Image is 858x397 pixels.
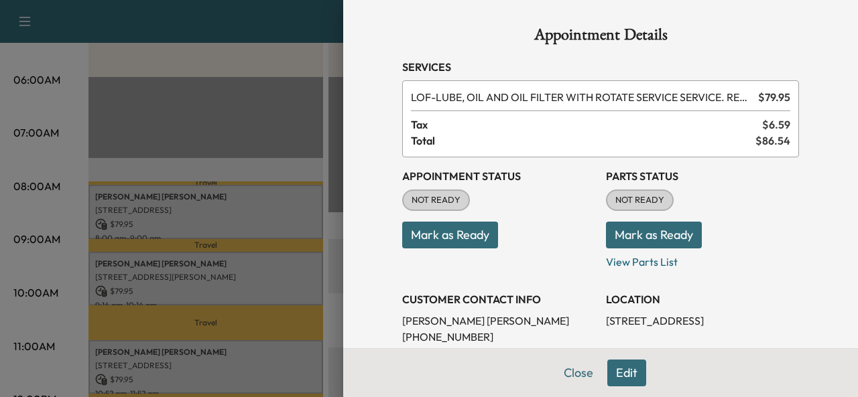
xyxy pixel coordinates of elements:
[402,291,595,307] h3: CUSTOMER CONTACT INFO
[606,291,799,307] h3: LOCATION
[402,313,595,329] p: [PERSON_NAME] [PERSON_NAME]
[402,345,595,377] p: [PERSON_NAME][EMAIL_ADDRESS][PERSON_NAME][DOMAIN_NAME]
[555,360,602,386] button: Close
[606,248,799,270] p: View Parts List
[755,133,790,149] span: $ 86.54
[762,116,790,133] span: $ 6.59
[606,222,702,248] button: Mark as Ready
[402,222,498,248] button: Mark as Ready
[411,133,755,149] span: Total
[411,116,762,133] span: Tax
[404,193,469,207] span: NOT READY
[607,193,672,207] span: NOT READY
[607,360,646,386] button: Edit
[402,59,799,75] h3: Services
[402,27,799,48] h1: Appointment Details
[402,168,595,184] h3: Appointment Status
[411,89,753,105] span: LUBE, OIL AND OIL FILTER WITH ROTATE SERVICE SERVICE. RESET OIL LIFE MONITOR. HAZARDOUS WASTE FEE...
[402,329,595,345] p: [PHONE_NUMBER]
[758,89,790,105] span: $ 79.95
[606,168,799,184] h3: Parts Status
[606,313,799,329] p: [STREET_ADDRESS]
